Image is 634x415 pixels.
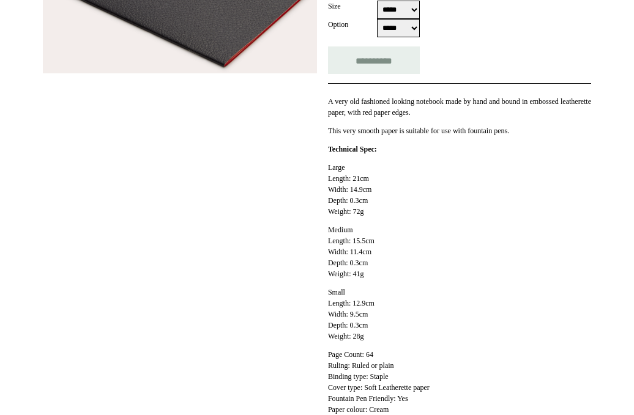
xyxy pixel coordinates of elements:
p: Large Length: 21cm Width: 14.9cm Depth: 0.3cm Weight: 72g [328,162,591,217]
p: Small Length: 12.9cm Width: 9.5cm Depth: 0.3cm Weight: 28g [328,287,591,342]
label: Size [328,1,377,12]
p: Medium Length: 15.5cm Width: 11.4cm Depth: 0.3cm Weight: 41g [328,224,591,279]
p: A very old fashioned looking notebook made by hand and bound in embossed leatherette paper, with ... [328,96,591,118]
p: This very smooth paper is suitable for use with fountain pens. [328,125,591,136]
strong: Technical Spec: [328,145,377,153]
label: Option [328,19,377,30]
